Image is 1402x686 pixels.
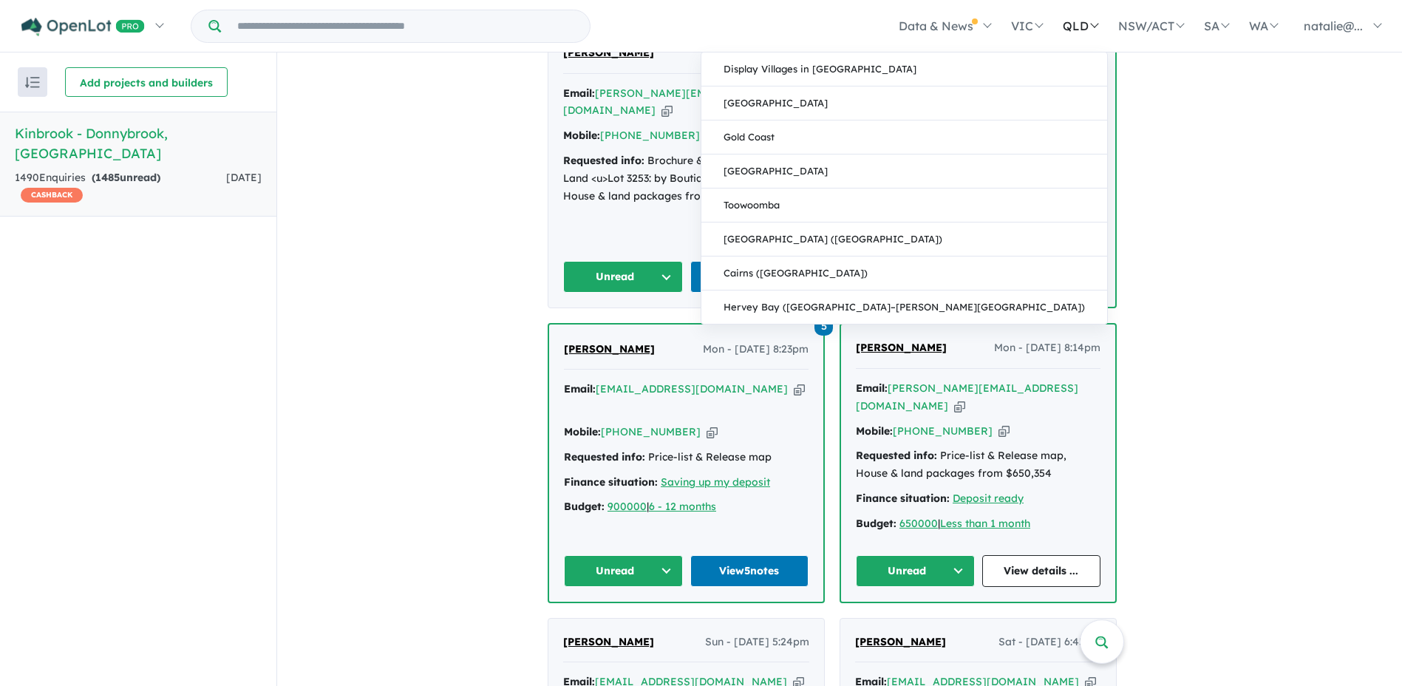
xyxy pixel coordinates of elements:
div: | [856,515,1100,533]
input: Try estate name, suburb, builder or developer [224,10,587,42]
a: 650000 [899,517,938,530]
a: View5notes [690,555,809,587]
a: [PERSON_NAME] [564,341,655,359]
a: Less than 1 month [940,517,1030,530]
a: 6 - 12 months [649,500,716,513]
strong: Budget: [856,517,896,530]
strong: Requested info: [563,154,644,167]
a: [EMAIL_ADDRESS][DOMAIN_NAME] [596,382,788,395]
a: 900000 [608,500,647,513]
div: Price-list & Release map [564,449,809,466]
a: [PERSON_NAME] [563,44,654,62]
a: Hervey Bay ([GEOGRAPHIC_DATA]–[PERSON_NAME][GEOGRAPHIC_DATA]) [701,291,1107,324]
a: [PERSON_NAME][EMAIL_ADDRESS][DOMAIN_NAME] [563,86,786,118]
a: [PERSON_NAME] [563,634,654,651]
span: Sat - [DATE] 6:45pm [998,634,1101,651]
strong: Mobile: [563,129,600,142]
button: Copy [661,103,673,118]
a: View1notes [690,261,810,293]
a: View details ... [982,555,1101,587]
a: [PERSON_NAME][EMAIL_ADDRESS][DOMAIN_NAME] [856,381,1078,412]
a: Display Villages in [GEOGRAPHIC_DATA] [701,52,1107,86]
span: [PERSON_NAME] [856,341,947,354]
span: natalie@... [1304,18,1363,33]
span: [PERSON_NAME] [563,46,654,59]
span: Mon - [DATE] 8:14pm [994,339,1100,357]
div: Price-list & Release map, House & land packages from $650,354 [856,447,1100,483]
a: Saving up my deposit [661,475,770,489]
span: [PERSON_NAME] [855,635,946,648]
span: Mon - [DATE] 8:23pm [703,341,809,359]
button: Add projects and builders [65,67,228,97]
a: [GEOGRAPHIC_DATA] [701,154,1107,189]
button: Unread [856,555,975,587]
a: [GEOGRAPHIC_DATA] [701,86,1107,120]
a: [PERSON_NAME] [856,339,947,357]
a: Deposit ready [953,492,1024,505]
a: 5 [814,315,833,335]
button: Copy [707,424,718,440]
a: [PERSON_NAME] [855,634,946,651]
button: Unread [563,261,683,293]
a: [GEOGRAPHIC_DATA] ([GEOGRAPHIC_DATA]) [701,223,1107,257]
a: [PHONE_NUMBER] [600,129,700,142]
strong: Email: [856,381,888,395]
img: Openlot PRO Logo White [21,18,145,36]
a: [PHONE_NUMBER] [893,424,993,438]
span: [DATE] [226,171,262,184]
span: 5 [814,317,833,336]
span: [PERSON_NAME] [563,635,654,648]
div: 1490 Enquir ies [15,169,226,205]
a: Toowoomba [701,189,1107,223]
a: Cairns ([GEOGRAPHIC_DATA]) [701,257,1107,291]
a: Gold Coast [701,120,1107,154]
div: | [564,498,809,516]
strong: Requested info: [856,449,937,462]
strong: Budget: [564,500,605,513]
strong: Mobile: [856,424,893,438]
a: [PHONE_NUMBER] [601,425,701,438]
strong: Finance situation: [856,492,950,505]
img: sort.svg [25,77,40,88]
span: [PERSON_NAME] [564,342,655,356]
div: Brochure & Inclusions, House & Land <u>Lot 3253: by Boutique Homes</u>, House & land packages fro... [563,152,809,205]
span: Sun - [DATE] 5:24pm [705,634,809,651]
strong: Email: [563,86,595,100]
strong: Finance situation: [564,475,658,489]
strong: Mobile: [564,425,601,438]
strong: Email: [564,382,596,395]
strong: ( unread) [92,171,160,184]
button: Copy [954,398,965,414]
h5: Kinbrook - Donnybrook , [GEOGRAPHIC_DATA] [15,123,262,163]
button: Unread [564,555,683,587]
button: Copy [998,424,1010,439]
span: CASHBACK [21,188,83,203]
span: 1485 [95,171,120,184]
strong: Requested info: [564,450,645,463]
button: Copy [794,381,805,397]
